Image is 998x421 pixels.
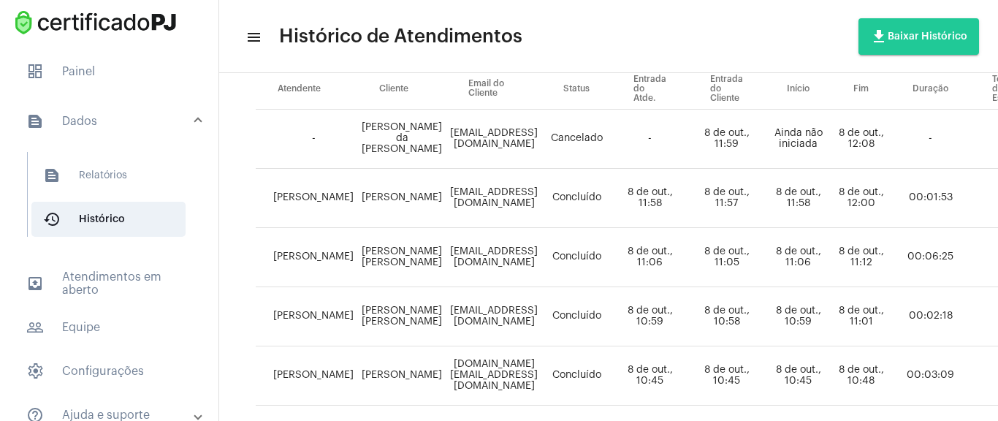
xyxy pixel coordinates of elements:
td: 8 de out., 10:48 [831,346,891,406]
mat-icon: sidenav icon [43,210,61,228]
td: 8 de out., 11:58 [765,169,831,228]
td: [EMAIL_ADDRESS][DOMAIN_NAME] [446,110,541,169]
td: [PERSON_NAME] [256,287,357,346]
th: Fim [831,69,891,110]
th: Atendente [256,69,357,110]
td: [PERSON_NAME] [256,228,357,287]
span: sidenav icon [26,363,44,380]
td: [PERSON_NAME] [357,346,446,406]
td: [PERSON_NAME] [256,346,357,406]
td: 8 de out., 11:57 [688,169,765,228]
mat-icon: sidenav icon [26,113,44,130]
span: Equipe [15,310,204,345]
th: Início [765,69,831,110]
td: Concluído [541,287,612,346]
td: [EMAIL_ADDRESS][DOMAIN_NAME] [446,169,541,228]
td: [PERSON_NAME] [256,169,357,228]
th: Entrada do Atde. [612,69,688,110]
td: 8 de out., 10:59 [612,287,688,346]
td: 8 de out., 11:05 [688,228,765,287]
th: Cliente [357,69,446,110]
span: Atendimentos em aberto [15,266,204,301]
td: 8 de out., 10:58 [688,287,765,346]
span: Histórico [31,202,186,237]
mat-icon: sidenav icon [26,275,44,292]
td: 8 de out., 12:00 [831,169,891,228]
td: 8 de out., 11:58 [612,169,688,228]
td: Concluído [541,228,612,287]
td: 8 de out., 10:45 [688,346,765,406]
td: [PERSON_NAME] da [PERSON_NAME] [357,110,446,169]
mat-expansion-panel-header: sidenav iconDados [9,98,218,145]
th: Status [541,69,612,110]
td: 8 de out., 12:08 [831,110,891,169]
th: Duração [891,69,970,110]
span: Painel [15,54,204,89]
td: [PERSON_NAME] [357,169,446,228]
td: 8 de out., 11:01 [831,287,891,346]
td: [PERSON_NAME] [PERSON_NAME] [357,228,446,287]
span: Baixar Histórico [870,31,967,42]
td: Cancelado [541,110,612,169]
td: 8 de out., 10:45 [612,346,688,406]
td: 00:01:53 [891,169,970,228]
td: Concluído [541,169,612,228]
td: 00:06:25 [891,228,970,287]
td: [EMAIL_ADDRESS][DOMAIN_NAME] [446,287,541,346]
td: 8 de out., 10:59 [765,287,831,346]
td: Ainda não iniciada [765,110,831,169]
td: 8 de out., 11:12 [831,228,891,287]
span: Histórico de Atendimentos [279,25,522,48]
td: 8 de out., 11:06 [765,228,831,287]
td: 8 de out., 11:06 [612,228,688,287]
span: sidenav icon [26,63,44,80]
img: fba4626d-73b5-6c3e-879c-9397d3eee438.png [12,7,180,38]
td: - [256,110,357,169]
mat-icon: sidenav icon [245,29,260,46]
td: - [612,110,688,169]
td: [PERSON_NAME] [PERSON_NAME] [357,287,446,346]
span: Configurações [15,354,204,389]
div: sidenav iconDados [9,145,218,257]
mat-panel-title: Dados [26,113,195,130]
td: 8 de out., 10:45 [765,346,831,406]
td: 00:02:18 [891,287,970,346]
button: Baixar Histórico [858,18,979,55]
th: Email do Cliente [446,69,541,110]
mat-icon: sidenav icon [26,319,44,336]
td: 8 de out., 11:59 [688,110,765,169]
td: [EMAIL_ADDRESS][DOMAIN_NAME] [446,228,541,287]
td: [DOMAIN_NAME][EMAIL_ADDRESS][DOMAIN_NAME] [446,346,541,406]
mat-icon: sidenav icon [43,167,61,184]
td: - [891,110,970,169]
span: Relatórios [31,158,186,193]
mat-icon: file_download [870,28,888,45]
td: 00:03:09 [891,346,970,406]
th: Entrada do Cliente [688,69,765,110]
td: Concluído [541,346,612,406]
